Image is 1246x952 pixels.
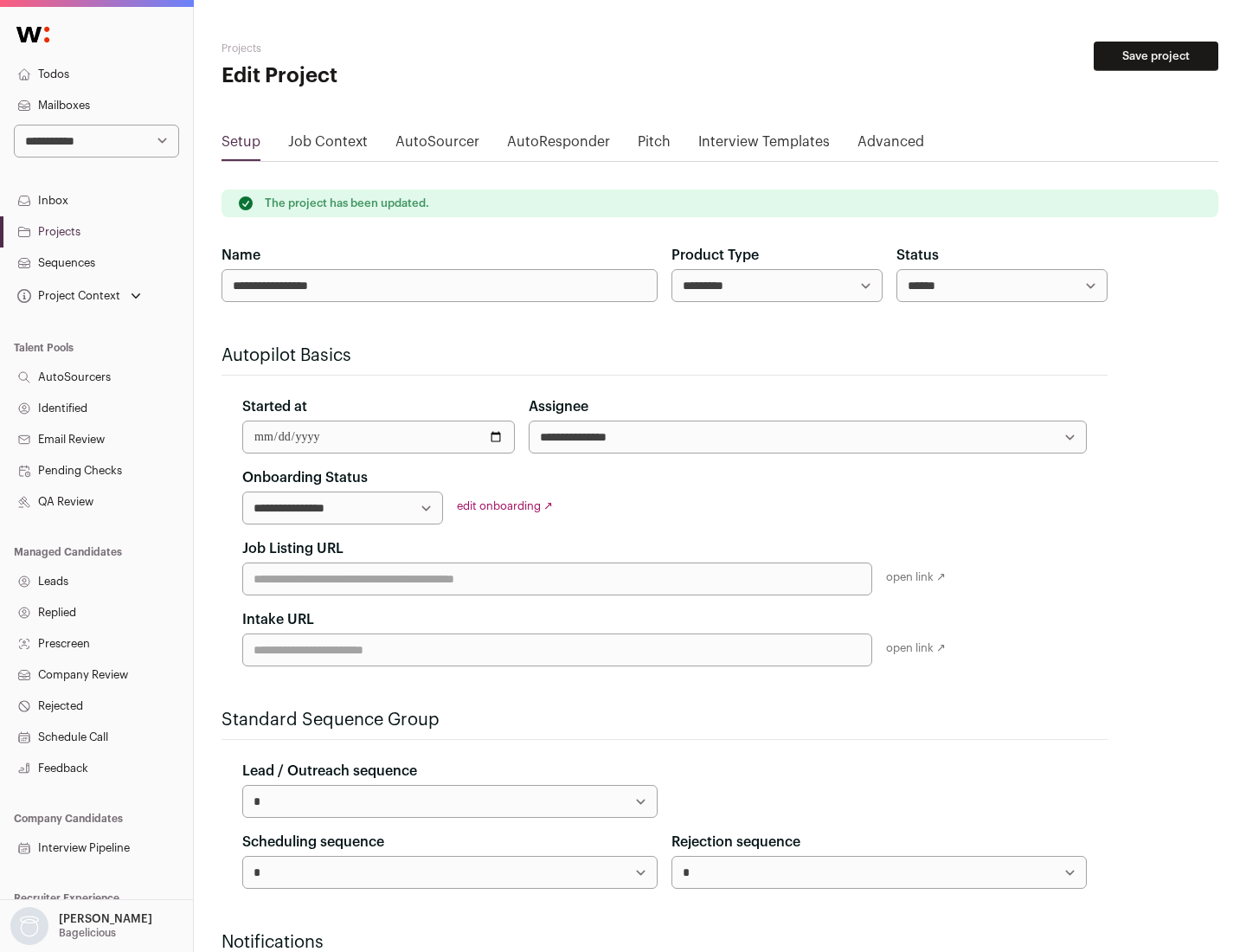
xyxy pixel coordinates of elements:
label: Status [896,245,939,266]
button: Open dropdown [14,284,145,308]
p: [PERSON_NAME] [59,912,152,926]
label: Name [222,245,260,266]
label: Scheduling sequence [242,832,384,852]
label: Job Listing URL [242,538,344,559]
button: Open dropdown [7,907,156,945]
h1: Edit Project [222,62,554,90]
label: Intake URL [242,609,314,630]
label: Started at [242,396,307,417]
a: Pitch [638,132,671,159]
label: Assignee [529,396,588,417]
img: Wellfound [7,17,59,52]
label: Onboarding Status [242,467,368,488]
button: Save project [1094,42,1218,71]
label: Lead / Outreach sequence [242,761,417,782]
h2: Standard Sequence Group [222,708,1108,732]
p: Bagelicious [59,926,116,940]
label: Rejection sequence [671,832,800,852]
a: Interview Templates [698,132,830,159]
a: Advanced [857,132,924,159]
a: edit onboarding ↗ [457,500,553,511]
img: nopic.png [10,907,48,945]
a: Setup [222,132,260,159]
p: The project has been updated. [265,196,429,210]
a: AutoResponder [507,132,610,159]
h2: Autopilot Basics [222,344,1108,368]
a: Job Context [288,132,368,159]
div: Project Context [14,289,120,303]
h2: Projects [222,42,554,55]
label: Product Type [671,245,759,266]
a: AutoSourcer [395,132,479,159]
